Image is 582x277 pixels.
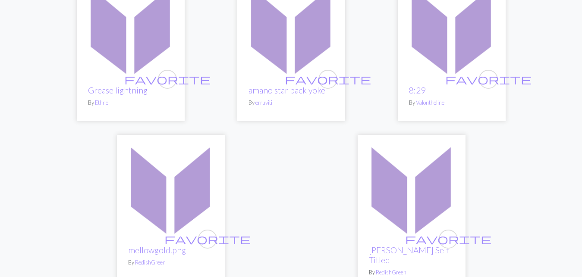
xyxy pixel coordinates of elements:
[121,184,220,192] a: mellowgold.png
[376,269,406,276] a: RedishGreen
[362,184,461,192] a: Screenshot 2025-08-31 201946.png
[409,99,494,107] p: By
[121,139,220,238] img: mellowgold.png
[95,99,108,106] a: Ethne
[318,70,337,89] button: favourite
[255,99,272,106] a: erruviti
[249,85,325,95] a: amano star back yoke
[88,85,148,95] a: Grease lightning
[198,230,217,249] button: favourite
[124,72,211,86] span: favorite
[402,24,501,32] a: yellow i leaning
[285,71,371,88] i: favourite
[445,71,532,88] i: favourite
[158,70,177,89] button: favourite
[405,230,491,248] i: favourite
[409,85,425,95] a: 8:29
[242,24,341,32] a: amano star back yoke
[88,99,173,107] p: By
[135,259,166,266] a: RedishGreen
[81,24,180,32] a: Grease lightning
[128,258,214,267] p: By
[285,72,371,86] span: favorite
[445,72,532,86] span: favorite
[128,245,186,255] a: mellowgold.png
[124,71,211,88] i: favourite
[439,230,458,249] button: favourite
[164,232,251,246] span: favorite
[369,268,454,277] p: By
[362,139,461,238] img: Screenshot 2025-08-31 201946.png
[249,99,334,107] p: By
[405,232,491,246] span: favorite
[479,70,498,89] button: favourite
[369,245,449,265] a: [PERSON_NAME] Self Titled
[164,230,251,248] i: favourite
[416,99,444,106] a: Valontheline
